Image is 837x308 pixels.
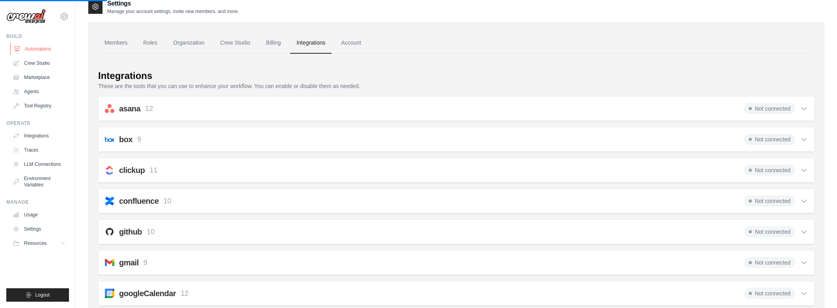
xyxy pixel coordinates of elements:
p: 10 [147,227,155,237]
img: Logo [6,9,46,24]
img: asana.svg [105,104,114,113]
h2: googleCalendar [119,288,176,299]
a: Integrations [290,32,332,54]
p: 12 [145,103,153,114]
a: Billing [260,32,287,54]
span: Logout [35,292,50,298]
a: Marketplace [9,71,69,84]
h2: github [119,226,142,237]
button: Logout [6,288,69,302]
span: Not connected [744,165,795,176]
p: 12 [181,288,188,299]
p: 10 [164,196,172,207]
div: Manage [6,199,69,205]
img: gmail.svg [105,258,114,267]
img: github.svg [105,227,114,237]
a: Settings [9,223,69,235]
h2: confluence [119,195,159,207]
p: These are the tools that you can use to enhance your workflow. You can enable or disable them as ... [98,82,815,90]
img: box.svg [105,135,114,144]
span: Not connected [744,195,795,207]
h2: asana [119,103,140,114]
h2: clickup [119,165,145,176]
a: Environment Variables [9,172,69,191]
p: Manage your account settings, invite new members, and more. [107,8,239,15]
a: Organization [167,32,211,54]
a: Integrations [9,130,69,142]
div: Integrations [98,69,152,82]
span: Not connected [744,288,795,299]
p: 11 [149,165,157,176]
a: Automations [10,43,70,55]
h2: gmail [119,257,139,268]
p: 9 [137,134,141,145]
span: Not connected [744,103,795,114]
div: Build [6,33,69,39]
div: Operate [6,120,69,126]
p: 9 [144,257,147,268]
img: confluence.svg [105,196,114,206]
a: Usage [9,208,69,221]
a: Account [335,32,367,54]
a: Roles [137,32,164,54]
button: Resources [9,237,69,250]
a: Crew Studio [214,32,257,54]
span: Not connected [744,134,795,145]
a: Members [98,32,134,54]
a: Crew Studio [9,57,69,69]
span: Resources [24,240,47,246]
h2: box [119,134,132,145]
a: LLM Connections [9,158,69,171]
img: clickup.svg [105,165,114,175]
a: Traces [9,144,69,156]
img: googleCalendar.svg [105,289,114,298]
span: Not connected [744,257,795,268]
a: Agents [9,85,69,98]
span: Not connected [744,226,795,237]
a: Tool Registry [9,100,69,112]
